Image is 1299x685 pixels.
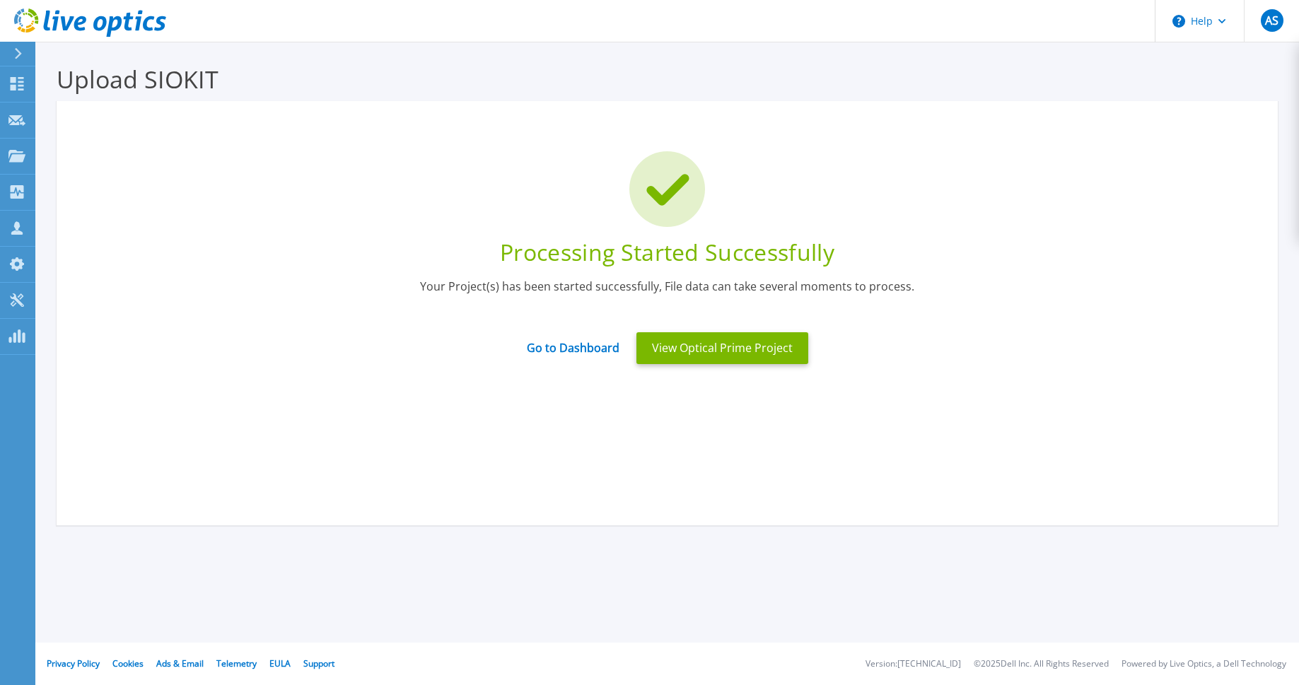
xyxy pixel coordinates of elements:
li: Version: [TECHNICAL_ID] [866,660,961,669]
div: Your Project(s) has been started successfully, File data can take several moments to process. [78,279,1257,313]
a: Support [303,657,334,669]
a: Telemetry [216,657,257,669]
a: Ads & Email [156,657,204,669]
li: Powered by Live Optics, a Dell Technology [1122,660,1286,669]
a: EULA [269,657,291,669]
div: Processing Started Successfully [78,238,1257,268]
a: Cookies [112,657,144,669]
button: View Optical Prime Project [636,332,808,364]
a: Privacy Policy [47,657,100,669]
li: © 2025 Dell Inc. All Rights Reserved [974,660,1109,669]
span: AS [1265,15,1278,26]
h3: Upload SIOKIT [57,63,1278,95]
a: Go to Dashboard [527,329,619,356]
